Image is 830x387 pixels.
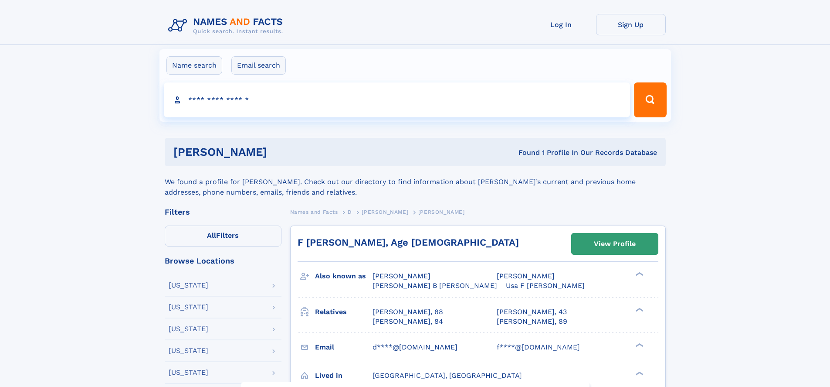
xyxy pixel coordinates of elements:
[572,233,658,254] a: View Profile
[315,305,373,319] h3: Relatives
[165,14,290,38] img: Logo Names and Facts
[497,272,555,280] span: [PERSON_NAME]
[166,56,222,75] label: Name search
[169,304,208,311] div: [US_STATE]
[506,281,585,290] span: Usa F [PERSON_NAME]
[373,281,497,290] span: [PERSON_NAME] B [PERSON_NAME]
[634,342,644,348] div: ❯
[373,307,443,317] a: [PERSON_NAME], 88
[207,231,216,240] span: All
[348,209,352,215] span: D
[165,257,281,265] div: Browse Locations
[526,14,596,35] a: Log In
[298,237,519,248] a: F [PERSON_NAME], Age [DEMOGRAPHIC_DATA]
[373,371,522,380] span: [GEOGRAPHIC_DATA], [GEOGRAPHIC_DATA]
[169,347,208,354] div: [US_STATE]
[165,226,281,247] label: Filters
[594,234,636,254] div: View Profile
[373,317,443,326] a: [PERSON_NAME], 84
[373,272,430,280] span: [PERSON_NAME]
[634,82,666,117] button: Search Button
[315,269,373,284] h3: Also known as
[348,206,352,217] a: D
[362,209,408,215] span: [PERSON_NAME]
[634,307,644,312] div: ❯
[634,370,644,376] div: ❯
[418,209,465,215] span: [PERSON_NAME]
[497,317,567,326] a: [PERSON_NAME], 89
[596,14,666,35] a: Sign Up
[393,148,657,158] div: Found 1 Profile In Our Records Database
[173,147,393,158] h1: [PERSON_NAME]
[315,340,373,355] h3: Email
[164,82,630,117] input: search input
[315,368,373,383] h3: Lived in
[362,206,408,217] a: [PERSON_NAME]
[169,369,208,376] div: [US_STATE]
[165,208,281,216] div: Filters
[169,282,208,289] div: [US_STATE]
[231,56,286,75] label: Email search
[169,325,208,332] div: [US_STATE]
[165,166,666,198] div: We found a profile for [PERSON_NAME]. Check out our directory to find information about [PERSON_N...
[497,307,567,317] a: [PERSON_NAME], 43
[290,206,338,217] a: Names and Facts
[634,271,644,277] div: ❯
